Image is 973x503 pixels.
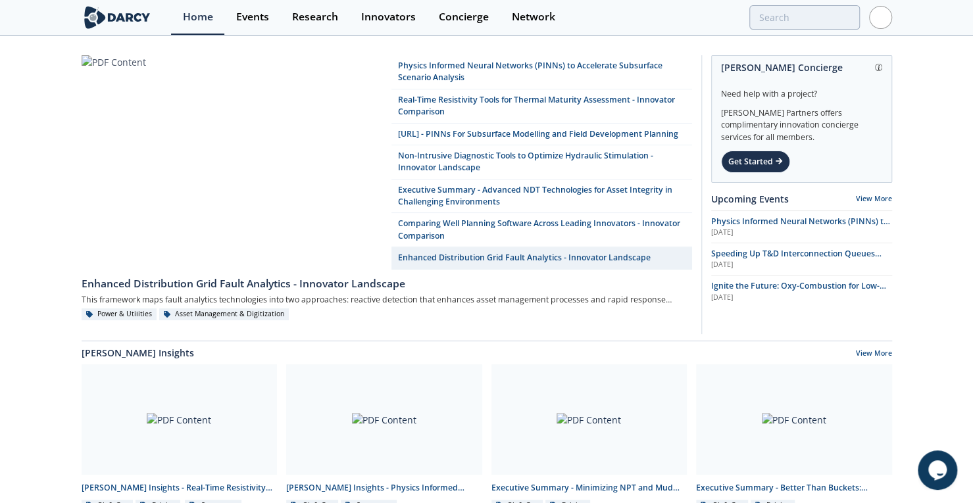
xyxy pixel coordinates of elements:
[82,308,157,320] div: Power & Utilities
[391,247,692,269] a: Enhanced Distribution Grid Fault Analytics - Innovator Landscape
[711,228,892,238] div: [DATE]
[721,100,882,143] div: [PERSON_NAME] Partners offers complimentary innovation concierge services for all members.
[439,12,489,22] div: Concierge
[82,276,692,292] div: Enhanced Distribution Grid Fault Analytics - Innovator Landscape
[711,216,892,238] a: Physics Informed Neural Networks (PINNs) to Accelerate Subsurface Scenario Analysis [DATE]
[491,482,687,494] div: Executive Summary - Minimizing NPT and Mud Costs with Automated Fluids Intelligence
[391,89,692,124] a: Real-Time Resistivity Tools for Thermal Maturity Assessment - Innovator Comparison
[856,348,892,360] a: View More
[398,60,685,84] div: Physics Informed Neural Networks (PINNs) to Accelerate Subsurface Scenario Analysis
[286,482,482,494] div: [PERSON_NAME] Insights - Physics Informed Neural Networks to Accelerate Subsurface Scenario Analysis
[875,64,882,71] img: information.svg
[391,180,692,214] a: Executive Summary - Advanced NDT Technologies for Asset Integrity in Challenging Environments
[82,270,692,292] a: Enhanced Distribution Grid Fault Analytics - Innovator Landscape
[711,248,892,270] a: Speeding Up T&D Interconnection Queues with Enhanced Software Solutions [DATE]
[711,293,892,303] div: [DATE]
[82,482,278,494] div: [PERSON_NAME] Insights - Real-Time Resistivity Tools for Thermal Maturity Assessment in Unconvent...
[918,450,960,490] iframe: chat widget
[82,346,194,360] a: [PERSON_NAME] Insights
[391,213,692,247] a: Comparing Well Planning Software Across Leading Innovators - Innovator Comparison
[512,12,555,22] div: Network
[711,192,789,206] a: Upcoming Events
[721,151,790,173] div: Get Started
[711,260,892,270] div: [DATE]
[711,280,886,303] span: Ignite the Future: Oxy-Combustion for Low-Carbon Power
[391,124,692,145] a: [URL] - PINNs For Subsurface Modelling and Field Development Planning
[292,12,338,22] div: Research
[856,194,892,203] a: View More
[183,12,213,22] div: Home
[696,482,892,494] div: Executive Summary - Better Than Buckets: Advancing Hole Cleaning with Automated Cuttings Monitoring
[82,292,692,308] div: This framework maps fault analytics technologies into two approaches: reactive detection that enh...
[391,145,692,180] a: Non-Intrusive Diagnostic Tools to Optimize Hydraulic Stimulation - Innovator Landscape
[711,216,890,239] span: Physics Informed Neural Networks (PINNs) to Accelerate Subsurface Scenario Analysis
[749,5,860,30] input: Advanced Search
[159,308,289,320] div: Asset Management & Digitization
[236,12,269,22] div: Events
[869,6,892,29] img: Profile
[361,12,416,22] div: Innovators
[721,56,882,79] div: [PERSON_NAME] Concierge
[721,79,882,100] div: Need help with a project?
[711,280,892,302] a: Ignite the Future: Oxy-Combustion for Low-Carbon Power [DATE]
[711,248,882,271] span: Speeding Up T&D Interconnection Queues with Enhanced Software Solutions
[82,6,153,29] img: logo-wide.svg
[391,55,692,89] a: Physics Informed Neural Networks (PINNs) to Accelerate Subsurface Scenario Analysis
